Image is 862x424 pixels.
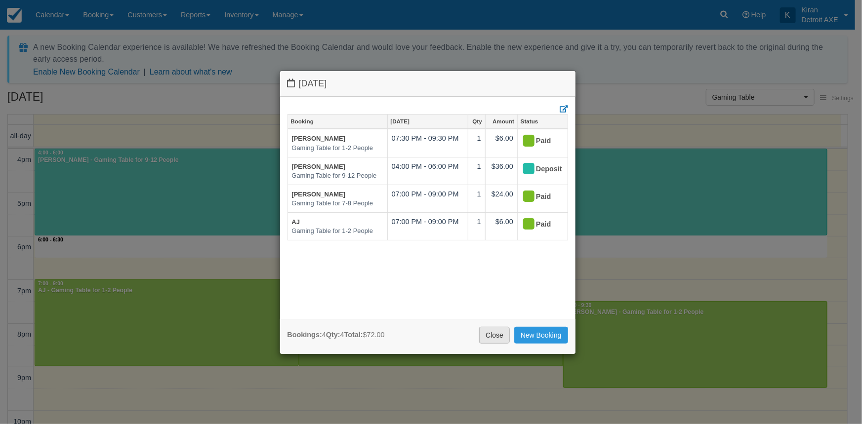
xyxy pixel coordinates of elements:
em: Gaming Table for 9-12 People [292,171,383,181]
a: AJ [292,218,300,226]
td: 1 [468,185,485,212]
h4: [DATE] [287,78,568,89]
a: Booking [288,115,387,128]
em: Gaming Table for 1-2 People [292,227,383,236]
td: $24.00 [485,185,517,212]
div: 4 4 $72.00 [287,330,385,340]
td: $6.00 [485,129,517,157]
a: Qty [468,115,485,128]
td: 1 [468,157,485,185]
strong: Total: [344,331,363,339]
a: Status [518,115,567,128]
td: 07:00 PM - 09:00 PM [387,212,468,240]
strong: Bookings: [287,331,322,339]
td: 04:00 PM - 06:00 PM [387,157,468,185]
em: Gaming Table for 1-2 People [292,144,383,153]
td: 07:30 PM - 09:30 PM [387,129,468,157]
div: Paid [522,217,555,232]
a: [DATE] [388,115,468,128]
td: 1 [468,129,485,157]
a: [PERSON_NAME] [292,135,346,142]
div: Paid [522,133,555,149]
div: Paid [522,189,555,205]
a: New Booking [514,327,568,344]
div: Deposit [522,161,555,177]
td: 07:00 PM - 09:00 PM [387,185,468,212]
em: Gaming Table for 7-8 People [292,199,383,208]
a: Amount [486,115,517,128]
td: 1 [468,212,485,240]
td: $6.00 [485,212,517,240]
td: $36.00 [485,157,517,185]
a: Close [479,327,510,344]
strong: Qty: [326,331,340,339]
a: [PERSON_NAME] [292,191,346,198]
a: [PERSON_NAME] [292,163,346,170]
